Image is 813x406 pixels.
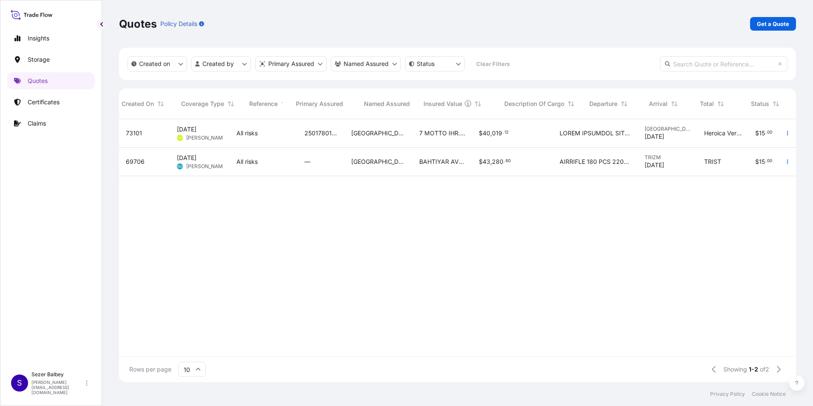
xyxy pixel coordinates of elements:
span: Created On [122,100,154,108]
span: Primary Assured [296,100,343,108]
p: Created by [202,60,234,68]
a: Insights [7,30,95,47]
span: $ [755,159,759,165]
a: Claims [7,115,95,132]
button: Sort [669,99,679,109]
p: Get a Quote [757,20,789,28]
p: Primary Assured [268,60,314,68]
span: [GEOGRAPHIC_DATA] [351,129,406,137]
span: [DATE] [645,132,664,141]
span: 00 [767,131,772,134]
p: Claims [28,119,46,128]
a: Get a Quote [750,17,796,31]
p: Quotes [28,77,48,85]
span: 40 [483,130,490,136]
span: Description Of Cargo [504,100,564,108]
span: . [765,131,767,134]
p: Status [417,60,435,68]
a: Storage [7,51,95,68]
button: Sort [771,99,781,109]
span: TRIZM [645,154,691,161]
span: Status [751,100,769,108]
span: Coverage Type [181,100,224,108]
span: 69706 [126,157,145,166]
span: BAHTIYAR AV MALZ. PAZ.LTD.STI. [419,157,465,166]
button: Sort [279,99,290,109]
a: Certificates [7,94,95,111]
span: LOREM IPSUMDOL SIT AMETCON ADIPI - ELITSE DOEIUS T020686 INCID UTLABORE ETD MAGNA-AL ENIM ADMIN V... [560,129,631,137]
input: Search Quote or Reference... [660,56,787,71]
span: 43 [483,159,490,165]
span: 15 [759,130,765,136]
p: Storage [28,55,50,64]
button: createdBy Filter options [191,56,251,71]
span: Insured Value [424,100,462,108]
span: [PERSON_NAME] [186,163,227,170]
span: Arrival [649,100,668,108]
span: [DATE] [177,125,196,134]
span: , [490,159,492,165]
span: 00 [767,160,772,163]
span: Rows per page [129,365,171,374]
span: All risks [236,157,258,166]
p: [PERSON_NAME][EMAIL_ADDRESS][DOMAIN_NAME] [31,380,84,395]
p: Sezer Balbey [31,371,84,378]
button: cargoOwner Filter options [331,56,401,71]
button: Clear Filters [469,57,517,71]
span: Reference [249,100,278,108]
span: 15 [759,159,765,165]
p: Insights [28,34,49,43]
span: $ [479,130,483,136]
p: Certificates [28,98,60,106]
button: Sort [473,99,483,109]
span: TRIST [704,157,721,166]
button: Sort [566,99,576,109]
button: Sort [619,99,629,109]
button: createdOn Filter options [128,56,187,71]
button: certificateStatus Filter options [405,56,465,71]
span: [DATE] [645,161,664,169]
button: distributor Filter options [255,56,327,71]
span: 1-2 [749,365,758,374]
span: GU [177,162,182,171]
a: Cookie Notice [752,391,786,397]
span: — [304,157,310,166]
span: [GEOGRAPHIC_DATA] [645,126,691,132]
a: Privacy Policy [710,391,745,397]
span: Named Assured [364,100,410,108]
button: Sort [716,99,726,109]
span: , [490,130,492,136]
span: Showing [723,365,747,374]
span: All risks [236,129,258,137]
span: [DATE] [177,154,196,162]
span: 12 [504,131,509,134]
span: 73101 [126,129,142,137]
span: 7 MOTTO IHR. ITH. MOB. AKS. INS. [GEOGRAPHIC_DATA]. TIC. LTD. [419,129,465,137]
span: $ [755,130,759,136]
span: AIRRIFLE 180 PCS 2203 KG INSURANCE PREMIUM 90 USD(TAX INCLUDED) [560,157,631,166]
span: . [765,160,767,163]
span: Departure [589,100,617,108]
span: Total [700,100,714,108]
p: Policy Details [160,20,197,28]
span: S [17,379,22,387]
span: $ [479,159,483,165]
span: 280 [492,159,503,165]
p: Created on [139,60,170,68]
p: Quotes [119,17,157,31]
button: Sort [226,99,236,109]
span: [PERSON_NAME] [186,134,227,141]
p: Clear Filters [476,60,510,68]
span: 60 [506,160,511,163]
span: 019 [492,130,502,136]
button: Sort [156,99,166,109]
span: . [503,131,504,134]
span: . [504,160,505,163]
span: 2501780133 [304,129,338,137]
span: of 2 [760,365,769,374]
span: Heroica Veracruz [704,129,742,137]
span: FK [178,134,182,142]
span: [GEOGRAPHIC_DATA] [351,157,406,166]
